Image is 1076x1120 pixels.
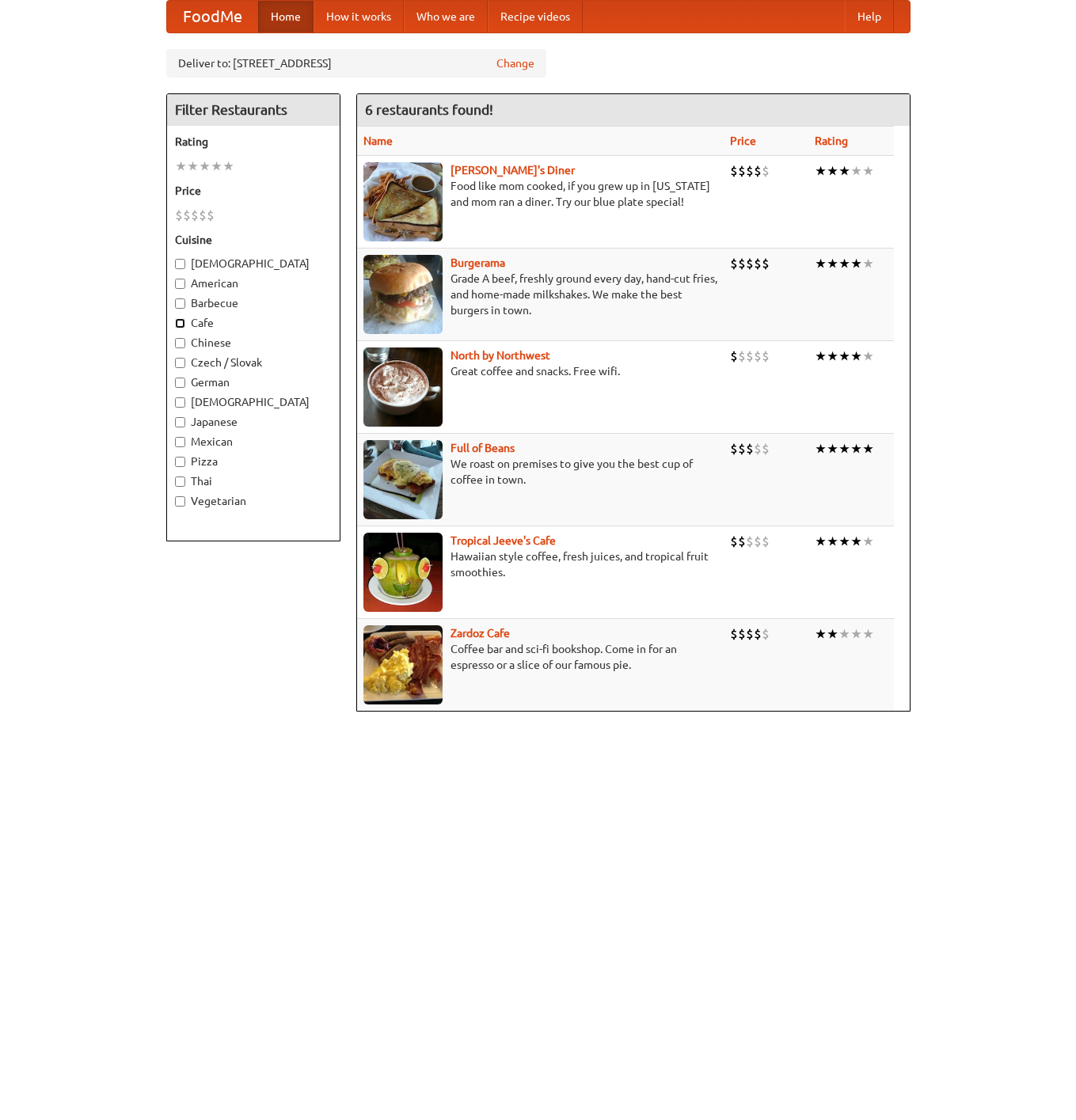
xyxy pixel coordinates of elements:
[175,275,332,291] label: American
[730,135,756,147] a: Price
[175,397,185,408] input: [DEMOGRAPHIC_DATA]
[746,533,754,550] li: $
[815,135,848,147] a: Rating
[738,440,746,457] li: $
[451,349,550,362] b: North by Northwest
[175,315,332,331] label: Cafe
[363,135,393,147] a: Name
[167,94,340,126] h4: Filter Restaurants
[363,440,443,519] img: beans.jpg
[762,625,770,643] li: $
[363,162,443,241] img: sallys.jpg
[363,641,717,673] p: Coffee bar and sci-fi bookshop. Come in for an espresso or a slice of our famous pie.
[827,533,838,550] li: ★
[451,442,515,454] a: Full of Beans
[199,207,207,224] li: $
[175,417,185,427] input: Japanese
[730,162,738,180] li: $
[838,255,850,272] li: ★
[175,394,332,410] label: [DEMOGRAPHIC_DATA]
[488,1,583,32] a: Recipe videos
[815,162,827,180] li: ★
[815,625,827,643] li: ★
[754,533,762,550] li: $
[175,279,185,289] input: American
[175,298,185,309] input: Barbecue
[730,625,738,643] li: $
[451,534,556,547] a: Tropical Jeeve's Cafe
[175,437,185,447] input: Mexican
[199,158,211,175] li: ★
[838,625,850,643] li: ★
[730,533,738,550] li: $
[175,207,183,224] li: $
[838,440,850,457] li: ★
[754,440,762,457] li: $
[187,158,199,175] li: ★
[175,134,332,150] h5: Rating
[175,496,185,507] input: Vegetarian
[363,178,717,210] p: Food like mom cooked, if you grew up in [US_STATE] and mom ran a diner. Try our blue plate special!
[862,347,874,365] li: ★
[166,49,546,78] div: Deliver to: [STREET_ADDRESS]
[730,255,738,272] li: $
[314,1,404,32] a: How it works
[365,102,493,117] ng-pluralize: 6 restaurants found!
[738,533,746,550] li: $
[738,255,746,272] li: $
[175,158,187,175] li: ★
[762,347,770,365] li: $
[738,625,746,643] li: $
[815,347,827,365] li: ★
[175,318,185,328] input: Cafe
[175,295,332,311] label: Barbecue
[754,255,762,272] li: $
[175,374,332,390] label: German
[815,255,827,272] li: ★
[827,162,838,180] li: ★
[404,1,488,32] a: Who we are
[175,335,332,351] label: Chinese
[175,378,185,388] input: German
[754,625,762,643] li: $
[827,440,838,457] li: ★
[746,255,754,272] li: $
[175,454,332,469] label: Pizza
[451,627,510,640] b: Zardoz Cafe
[815,533,827,550] li: ★
[730,440,738,457] li: $
[175,414,332,430] label: Japanese
[451,256,505,269] a: Burgerama
[175,183,332,199] h5: Price
[738,347,746,365] li: $
[862,533,874,550] li: ★
[815,440,827,457] li: ★
[207,207,215,224] li: $
[183,207,191,224] li: $
[845,1,894,32] a: Help
[762,162,770,180] li: $
[862,440,874,457] li: ★
[762,533,770,550] li: $
[827,255,838,272] li: ★
[363,533,443,612] img: jeeves.jpg
[175,338,185,348] input: Chinese
[754,347,762,365] li: $
[222,158,234,175] li: ★
[363,363,717,379] p: Great coffee and snacks. Free wifi.
[746,347,754,365] li: $
[762,255,770,272] li: $
[451,164,575,177] a: [PERSON_NAME]'s Diner
[838,533,850,550] li: ★
[850,533,862,550] li: ★
[754,162,762,180] li: $
[175,358,185,368] input: Czech / Slovak
[363,347,443,427] img: north.jpg
[850,347,862,365] li: ★
[827,625,838,643] li: ★
[730,347,738,365] li: $
[175,355,332,370] label: Czech / Slovak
